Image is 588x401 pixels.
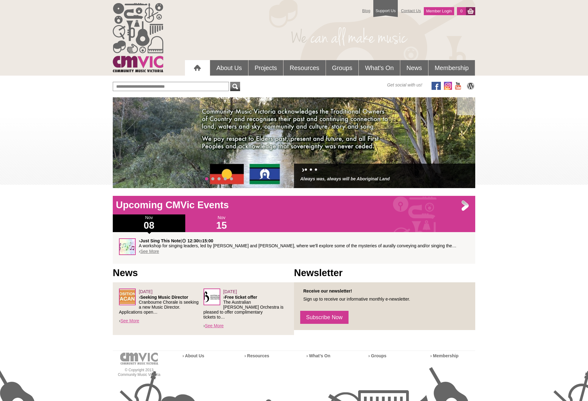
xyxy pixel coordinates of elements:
img: cmvic-logo-footer.png [120,353,158,365]
div: Nov [113,214,185,232]
p: Sign up to receive our informative monthly e-newsletter. [300,297,469,302]
a: See More [121,318,139,323]
p: › Cranbourne Chorale is seeking a new Music Director. Applications open… [119,295,204,315]
a: Projects [248,60,283,76]
a: 0 [457,7,466,15]
a: Member Login [424,7,454,15]
a: • • • [305,165,318,174]
a: News [400,60,428,76]
a: Blog [359,5,373,16]
a: See More [205,323,224,328]
img: CMVic Blog [466,82,475,90]
a: › About Us [182,353,204,358]
span: [DATE] [139,289,152,294]
strong: Receive our newsletter! [303,289,352,293]
strong: 12:30 [187,238,199,243]
img: Australian_Brandenburg_Orchestra.png [204,289,220,305]
strong: Free ticket offer [225,295,257,300]
div: Nov [185,214,258,232]
div: › [204,289,288,329]
a: Subscribe Now [300,311,349,324]
h2: › [300,167,469,176]
div: › [119,289,204,324]
h1: Newsletter [294,267,475,279]
img: cmvic_logo.png [113,3,163,72]
a: Resources [283,60,326,76]
h1: 15 [185,221,258,231]
a: About Us [210,60,248,76]
a: What's On [359,60,400,76]
h1: News [113,267,294,279]
a: › Membership [430,353,459,358]
a: Always was, always will be Aboriginal Land [300,176,390,181]
h1: 08 [113,221,185,231]
div: › [119,238,469,258]
a: › Resources [244,353,269,358]
strong: Just Sing This Note [140,238,181,243]
span: [DATE] [223,289,237,294]
a: › Groups [368,353,386,358]
p: › The Australian [PERSON_NAME] Orchestra is pleased to offer complimentary tickets to… [204,295,288,319]
a: See More [140,249,159,254]
a: Groups [326,60,359,76]
strong: 15:00 [202,238,213,243]
h1: Upcoming CMVic Events [113,199,475,211]
a: Membership [428,60,475,76]
a: Contact Us [398,5,424,16]
p: › | to A workshop for singing leaders, led by [PERSON_NAME] and [PERSON_NAME], where we'll explor... [139,238,469,248]
img: POSITION_vacant.jpg [119,289,136,305]
a: › What’s On [306,353,330,358]
p: © Copyright 2013 Community Music Victoria [113,368,165,377]
strong: Seeking Music Director [140,295,188,300]
img: icon-instagram.png [444,82,452,90]
img: Rainbow-notes.jpg [119,238,136,255]
span: Get social with us! [387,82,422,88]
